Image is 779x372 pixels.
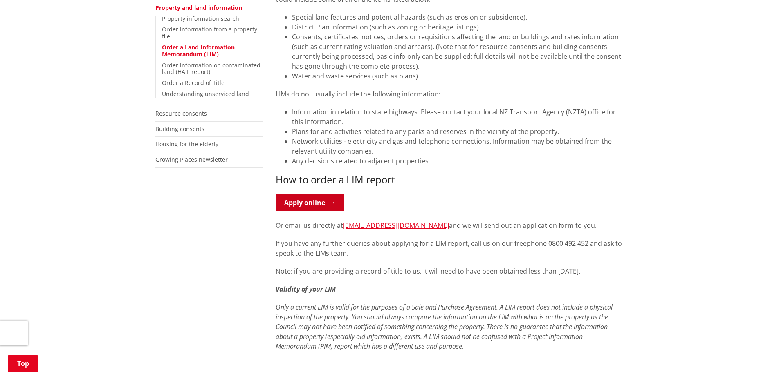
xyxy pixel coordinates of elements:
[276,266,624,276] p: Note: if you are providing a record of title to us, it will need to have been obtained less than ...
[292,32,624,71] li: Consents, certificates, notices, orders or requisitions affecting the land or buildings and rates...
[276,238,624,258] p: If you have any further queries about applying for a LIM report, call us on our freephone 0800 49...
[276,194,344,211] a: Apply online
[276,174,624,186] h3: How to order a LIM report
[162,90,249,98] a: Understanding unserviced land
[292,136,624,156] li: Network utilities - electricity and gas and telephone connections. Information may be obtained fr...
[276,89,624,99] p: LIMs do not usually include the following information:
[276,285,336,294] em: Validity of your LIM
[276,303,613,351] em: Only a current LIM is valid for the purposes of a Sale and Purchase Agreement. A LIM report does ...
[292,12,624,22] li: Special land features and potential hazards (such as erosion or subsidence).
[8,355,38,372] a: Top
[155,109,207,117] a: Resource consents
[292,107,624,127] li: Information in relation to state highways. Please contact your local NZ Transport Agency (NZTA) o...
[741,338,771,367] iframe: Messenger Launcher
[343,221,449,230] a: [EMAIL_ADDRESS][DOMAIN_NAME]
[162,15,239,22] a: Property information search
[162,79,224,87] a: Order a Record of Title
[292,71,624,81] li: Water and waste services (such as plans).
[292,127,624,136] li: Plans for and activities related to any parks and reserves in the vicinity of the property.
[155,125,204,133] a: Building consents
[155,4,242,11] a: Property and land information
[162,25,257,40] a: Order information from a property file
[155,140,218,148] a: Housing for the elderly
[276,221,624,230] p: Or email us directly at and we will send out an application form to you.
[162,43,235,58] a: Order a Land Information Memorandum (LIM)
[292,156,624,166] li: Any decisions related to adjacent properties.
[162,61,260,76] a: Order information on contaminated land (HAIL report)
[155,156,228,163] a: Growing Places newsletter
[292,22,624,32] li: District Plan information (such as zoning or heritage listings).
